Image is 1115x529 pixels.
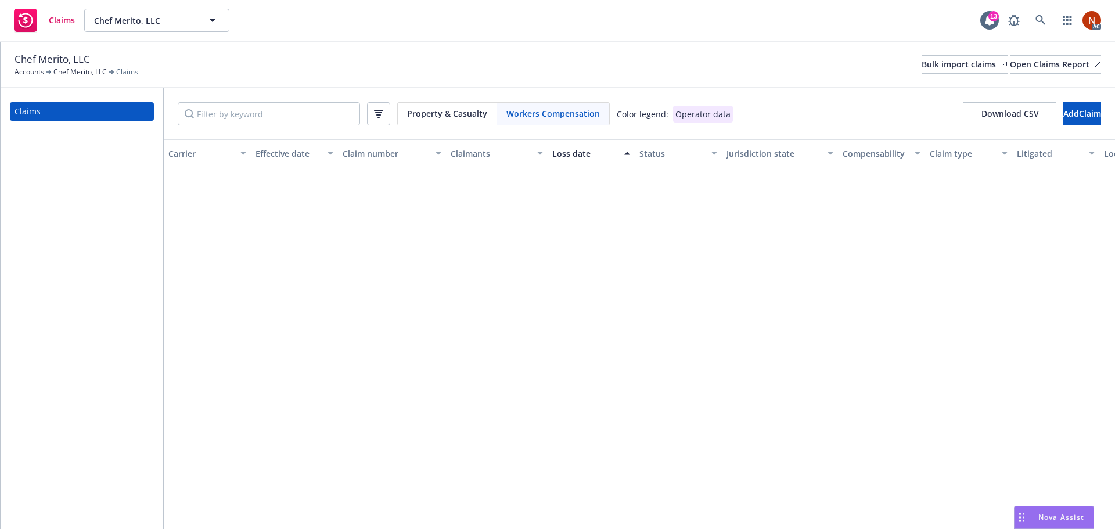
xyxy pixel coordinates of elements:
[1063,108,1101,119] span: Add Claim
[49,16,75,25] span: Claims
[930,147,995,160] div: Claim type
[1063,102,1101,125] button: AddClaim
[617,108,668,120] div: Color legend:
[251,139,338,167] button: Effective date
[1029,9,1052,32] a: Search
[15,52,90,67] span: Chef Merito, LLC
[988,11,999,21] div: 13
[1017,147,1082,160] div: Litigated
[94,15,195,27] span: Chef Merito, LLC
[168,147,233,160] div: Carrier
[843,147,908,160] div: Compensability
[446,139,548,167] button: Claimants
[343,147,429,160] div: Claim number
[10,102,154,121] a: Claims
[922,55,1008,74] a: Bulk import claims
[53,67,107,77] a: Chef Merito, LLC
[925,139,1012,167] button: Claim type
[506,107,600,120] span: Workers Compensation
[1038,512,1084,522] span: Nova Assist
[726,147,821,160] div: Jurisdiction state
[963,102,1056,125] button: Download CSV
[1056,9,1079,32] a: Switch app
[15,67,44,77] a: Accounts
[673,106,733,123] div: Operator data
[1082,11,1101,30] img: photo
[722,139,838,167] button: Jurisdiction state
[1010,55,1101,74] a: Open Claims Report
[1012,139,1099,167] button: Litigated
[116,67,138,77] span: Claims
[548,139,635,167] button: Loss date
[256,147,321,160] div: Effective date
[1015,506,1029,528] div: Drag to move
[1002,9,1026,32] a: Report a Bug
[164,139,251,167] button: Carrier
[639,147,704,160] div: Status
[981,108,1039,119] span: Download CSV
[838,139,925,167] button: Compensability
[451,147,530,160] div: Claimants
[178,102,360,125] input: Filter by keyword
[1014,506,1094,529] button: Nova Assist
[552,147,617,160] div: Loss date
[1010,56,1101,73] div: Open Claims Report
[635,139,722,167] button: Status
[84,9,229,32] button: Chef Merito, LLC
[407,107,487,120] span: Property & Casualty
[338,139,446,167] button: Claim number
[922,56,1008,73] div: Bulk import claims
[15,102,41,121] div: Claims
